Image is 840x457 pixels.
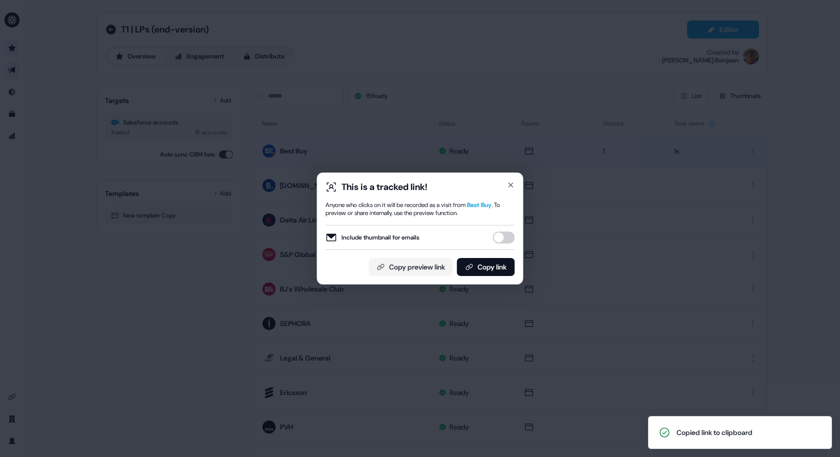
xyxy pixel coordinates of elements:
button: Copy preview link [369,258,453,276]
div: This is a tracked link! [341,181,427,193]
label: Include thumbnail for emails [325,231,419,243]
div: Copied link to clipboard [676,427,752,437]
div: Anyone who clicks on it will be recorded as a visit from . To preview or share internally, use th... [325,201,515,217]
span: Best Buy [467,201,491,209]
button: Copy link [457,258,515,276]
